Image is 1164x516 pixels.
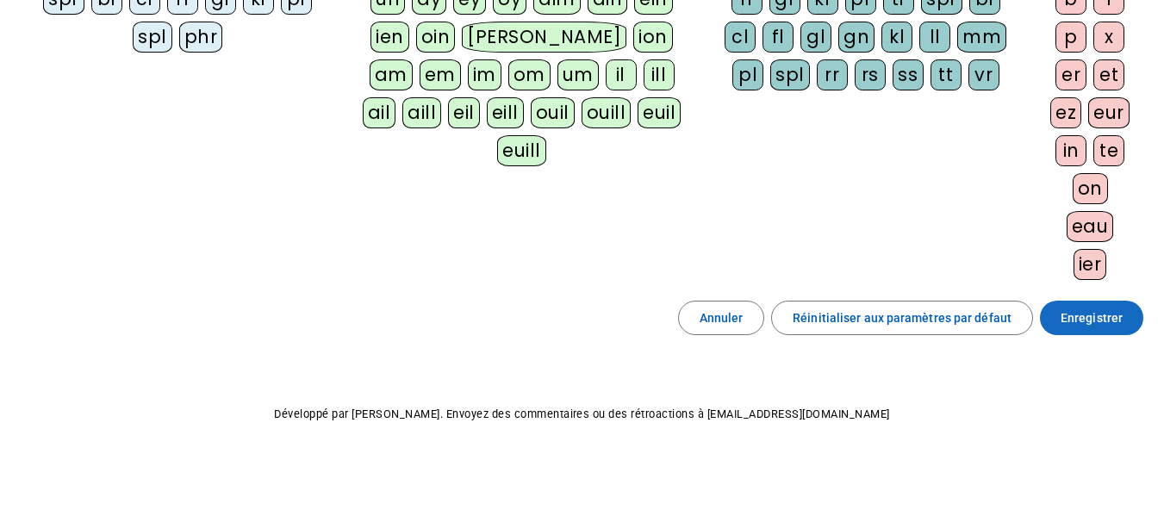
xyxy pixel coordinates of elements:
[468,59,501,90] div: im
[1055,59,1086,90] div: er
[793,308,1011,328] span: Réinitialiser aux paramètres par défaut
[725,22,756,53] div: cl
[1050,97,1081,128] div: ez
[732,59,763,90] div: pl
[1055,135,1086,166] div: in
[448,97,480,128] div: eil
[763,22,794,53] div: fl
[968,59,999,90] div: vr
[931,59,962,90] div: tt
[1093,22,1124,53] div: x
[919,22,950,53] div: ll
[1088,97,1130,128] div: eur
[1093,135,1124,166] div: te
[402,97,441,128] div: aill
[416,22,456,53] div: oin
[1061,308,1123,328] span: Enregistrer
[1073,173,1108,204] div: on
[420,59,461,90] div: em
[800,22,831,53] div: gl
[838,22,875,53] div: gn
[700,308,744,328] span: Annuler
[1055,22,1086,53] div: p
[1074,249,1107,280] div: ier
[557,59,599,90] div: um
[1067,211,1114,242] div: eau
[957,22,1006,53] div: mm
[508,59,551,90] div: om
[582,97,631,128] div: ouill
[855,59,886,90] div: rs
[462,22,626,53] div: [PERSON_NAME]
[370,59,413,90] div: am
[497,135,545,166] div: euill
[678,301,765,335] button: Annuler
[531,97,575,128] div: ouil
[770,59,810,90] div: spl
[633,22,673,53] div: ion
[638,97,681,128] div: euil
[1040,301,1143,335] button: Enregistrer
[363,97,396,128] div: ail
[370,22,409,53] div: ien
[1093,59,1124,90] div: et
[771,301,1033,335] button: Réinitialiser aux paramètres par défaut
[644,59,675,90] div: ill
[606,59,637,90] div: il
[893,59,924,90] div: ss
[817,59,848,90] div: rr
[179,22,223,53] div: phr
[487,97,524,128] div: eill
[881,22,912,53] div: kl
[133,22,172,53] div: spl
[14,404,1150,425] p: Développé par [PERSON_NAME]. Envoyez des commentaires ou des rétroactions à [EMAIL_ADDRESS][DOMAI...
